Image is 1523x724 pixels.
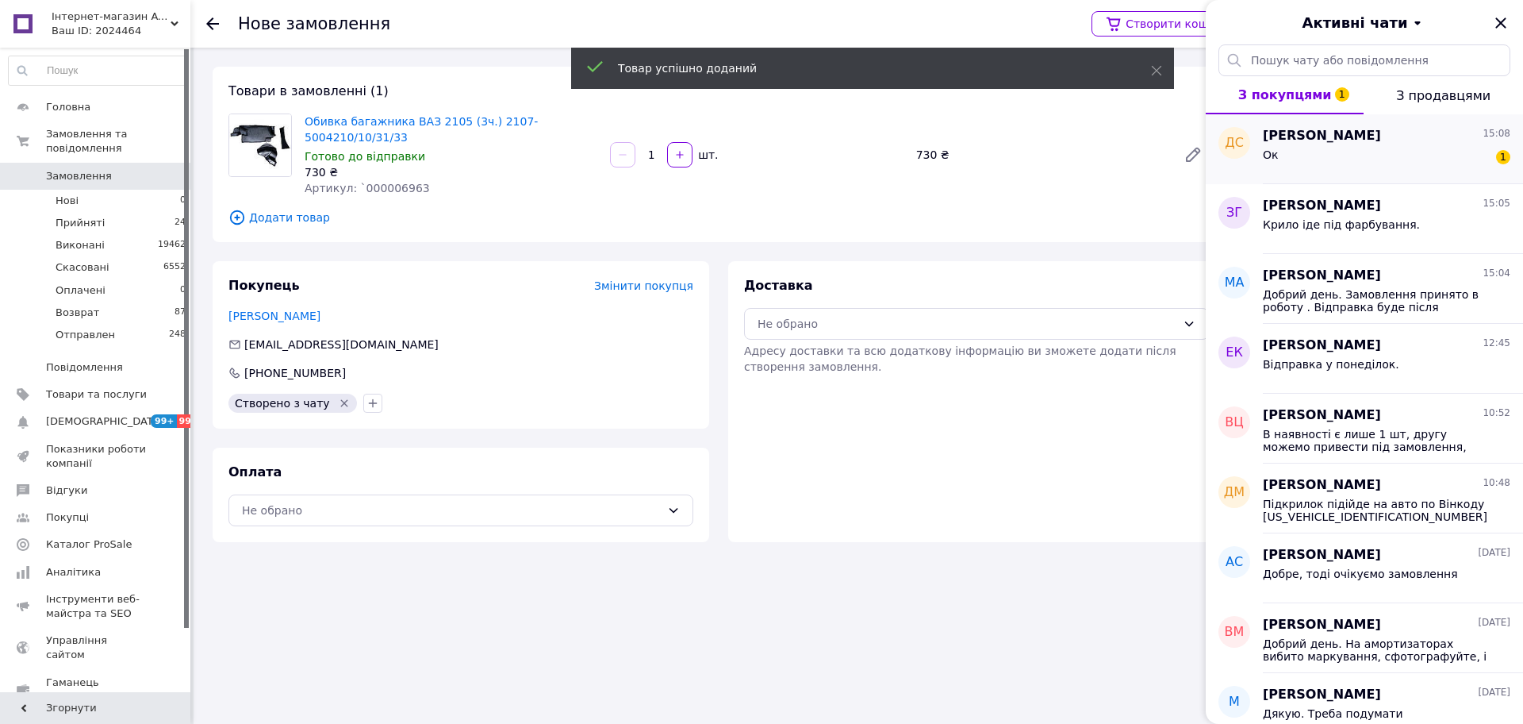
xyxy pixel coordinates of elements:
button: ДМ[PERSON_NAME]10:48Підкрилок підійде на авто по Вінкоду [US_VEHICLE_IDENTIFICATION_NUMBER] [1206,464,1523,533]
div: 730 ₴ [910,144,1171,166]
span: ДМ [1224,483,1245,502]
span: 1 [1496,150,1510,164]
div: Товар успішно доданий [618,60,1111,76]
span: Нові [56,194,79,208]
button: ЕК[PERSON_NAME]12:45Відправка у понеділок. [1206,324,1523,394]
span: [DATE] [1478,616,1510,630]
span: Інтернет-магазин AVTO запчастини [52,10,171,24]
span: МА [1225,274,1245,292]
span: Показники роботи компанії [46,442,147,471]
span: З покупцями [1238,87,1332,102]
div: Повернутися назад [206,16,219,32]
span: Оплата [228,464,282,479]
span: [PERSON_NAME] [1263,267,1381,285]
span: Гаманець компанії [46,676,147,704]
span: [PERSON_NAME] [1263,197,1381,215]
div: Нове замовлення [238,16,390,33]
span: Замовлення та повідомлення [46,127,190,156]
span: Змінити покупця [594,279,693,292]
span: 99+ [151,414,177,428]
span: 10:48 [1483,476,1510,490]
span: З продавцями [1396,88,1490,103]
span: Добре, тоді очікуємо замовлення [1263,568,1458,580]
span: 0 [180,194,186,208]
span: 99+ [177,414,203,428]
button: ДС[PERSON_NAME]15:08Ок1 [1206,114,1523,184]
span: [PHONE_NUMBER] [244,367,346,379]
span: 248 [169,328,186,342]
div: шт. [694,147,719,163]
span: ДС [1225,134,1244,152]
button: ВЦ[PERSON_NAME]10:52В наявності є лише 1 шт, другу можемо привести під замовлення, чекати 9 днів. [1206,394,1523,464]
span: [DATE] [1478,546,1510,560]
a: [PERSON_NAME] [228,310,320,322]
span: [DATE] [1478,686,1510,699]
button: Активні чати [1250,13,1479,33]
span: АС [1226,553,1243,572]
span: 24 [175,216,186,230]
span: Каталог ProSale [46,537,132,552]
span: Покупець [228,278,300,293]
span: Доставка [744,278,813,293]
span: Виконані [56,238,105,252]
span: Скасовані [56,260,109,275]
button: АС[PERSON_NAME][DATE]Добре, тоді очікуємо замовлення [1206,533,1523,603]
span: Підкрилок підійде на авто по Вінкоду [US_VEHICLE_IDENTIFICATION_NUMBER] [1263,498,1488,523]
button: З покупцями1 [1206,76,1364,114]
span: Відгуки [46,483,87,498]
span: [PERSON_NAME] [1263,406,1381,425]
span: Оплачені [56,283,105,298]
span: [PERSON_NAME] [1263,616,1381,634]
span: Інструменти веб-майстра та SEO [46,592,147,621]
span: Ок [1263,148,1278,161]
button: Закрити [1491,13,1510,33]
span: Артикул: `000006963 [305,182,430,194]
span: Замовлення [46,169,112,183]
button: ЗГ[PERSON_NAME]15:05Крило іде під фарбування. [1206,184,1523,254]
span: [PERSON_NAME] [1263,127,1381,145]
div: 730 ₴ [305,164,597,180]
span: 10:52 [1483,406,1510,420]
span: Адресу доставки та всю додаткову інформацію ви зможете додати після створення замовлення. [744,345,1176,373]
span: Крило іде під фарбування. [1263,218,1420,231]
div: Не обрано [242,502,661,519]
div: Ваш ID: 2024464 [52,24,190,38]
span: Дякую. Треба подумати [1263,707,1403,720]
span: [PERSON_NAME] [1263,546,1381,564]
span: 87 [175,306,186,320]
span: Аналітика [46,565,101,580]
button: З продавцями [1364,76,1523,114]
span: Головна [46,100,90,114]
input: Пошук [9,56,186,85]
span: 6552 [163,260,186,275]
span: Товари в замовленні (1) [228,83,389,98]
span: ВМ [1225,623,1245,641]
span: 15:04 [1483,267,1510,280]
span: Товари та послуги [46,387,147,402]
span: ВЦ [1225,414,1243,432]
span: [PERSON_NAME] [1263,337,1381,355]
span: В наявності є лише 1 шт, другу можемо привести під замовлення, чекати 9 днів. [1263,428,1488,453]
button: МА[PERSON_NAME]15:04Добрий день. Замовлення принято в роботу . Відправка буде після передоплати. [1206,254,1523,324]
a: Створити кошик «Купити з Prom» [1091,11,1337,37]
span: 1 [1335,87,1349,102]
span: ЗГ [1226,204,1242,222]
span: Створено з чату [235,397,330,410]
a: Редагувати [1177,139,1209,171]
a: Обивка багажника ВАЗ 2105 (3ч.) 2107-5004210/10/31/33 [305,115,538,144]
span: 0 [180,283,186,298]
img: Обивка багажника ВАЗ 2105 (3ч.) 2107-5004210/10/31/33 [229,114,291,176]
span: [DEMOGRAPHIC_DATA] [46,414,163,429]
span: Прийняті [56,216,105,230]
span: Відправка у понеділок. [1263,358,1399,371]
span: Отправлен [56,328,115,342]
span: Управління сайтом [46,633,147,662]
span: 15:05 [1483,197,1510,210]
span: 12:45 [1483,337,1510,350]
span: Покупці [46,510,89,525]
span: ЕК [1226,344,1242,362]
span: Возврат [56,306,99,320]
span: Додати товар [228,209,1209,226]
span: Активні чати [1302,13,1407,33]
span: Добрий день. Замовлення принято в роботу . Відправка буде після передоплати. [1263,288,1488,314]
